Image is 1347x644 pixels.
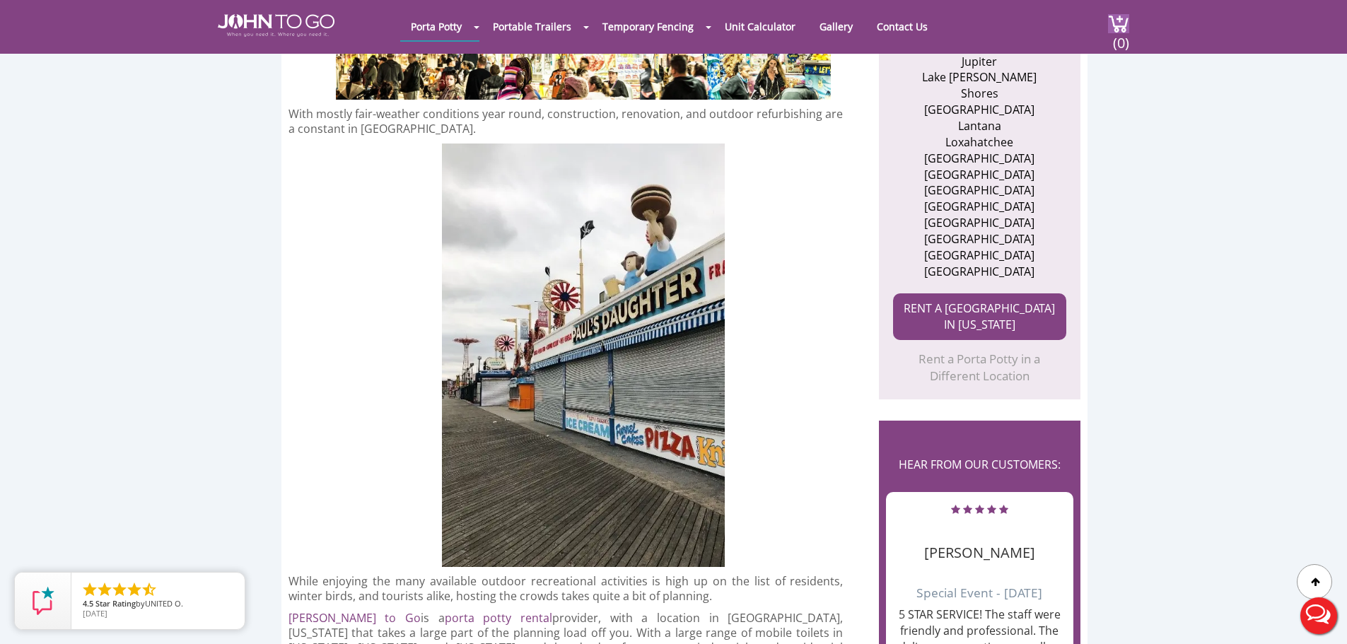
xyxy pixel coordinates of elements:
li: [GEOGRAPHIC_DATA] [911,102,1049,118]
li:  [126,581,143,598]
img: JOHN to go [218,14,334,37]
li: [GEOGRAPHIC_DATA] [911,264,1049,280]
h4: [PERSON_NAME] [893,524,1066,561]
span: (0) [1112,22,1129,52]
a: Porta Potty [400,13,472,40]
a: porta potty rental [445,610,552,626]
li:  [96,581,113,598]
h2: HEAR FROM OUR CUSTOMERS: [886,442,1073,486]
li: [GEOGRAPHIC_DATA] [911,182,1049,199]
li: [GEOGRAPHIC_DATA] [911,215,1049,231]
li: Loxahatchee [911,134,1049,151]
span: [DATE] [83,608,107,619]
span: by [83,599,233,609]
a: RENT A [GEOGRAPHIC_DATA] IN [US_STATE] [893,293,1066,340]
li: [GEOGRAPHIC_DATA] [911,247,1049,264]
a: Temporary Fencing [592,13,704,40]
span: 4.5 [83,598,93,609]
li: Jupiter [911,54,1049,70]
span: UNITED O. [145,598,183,609]
li: [GEOGRAPHIC_DATA] [911,151,1049,167]
li:  [81,581,98,598]
a: Portable Trailers [482,13,582,40]
span: Star Rating [95,598,136,609]
h6: Special Event - [DATE] [893,568,1066,599]
li:  [141,581,158,598]
li: Lake [PERSON_NAME] Shores [911,69,1049,102]
li: [GEOGRAPHIC_DATA] [911,199,1049,215]
button: Live Chat [1290,587,1347,644]
a: [PERSON_NAME] to Go [288,610,421,626]
li: Lantana [911,118,1049,134]
li:  [111,581,128,598]
img: Review Rating [29,587,57,615]
a: Gallery [809,13,863,40]
a: Rent a Porta Potty in a Different Location [919,351,1040,384]
li: [GEOGRAPHIC_DATA] [911,231,1049,247]
p: With mostly fair-weather conditions year round, construction, renovation, and outdoor refurbishin... [288,107,844,136]
p: While enjoying the many available outdoor recreational activities is high up on the list of resid... [288,574,844,604]
li: [GEOGRAPHIC_DATA] [911,167,1049,183]
img: cart a [1108,14,1129,33]
a: Unit Calculator [714,13,806,40]
a: Contact Us [866,13,938,40]
img: Outdoor carnival games [442,144,725,567]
